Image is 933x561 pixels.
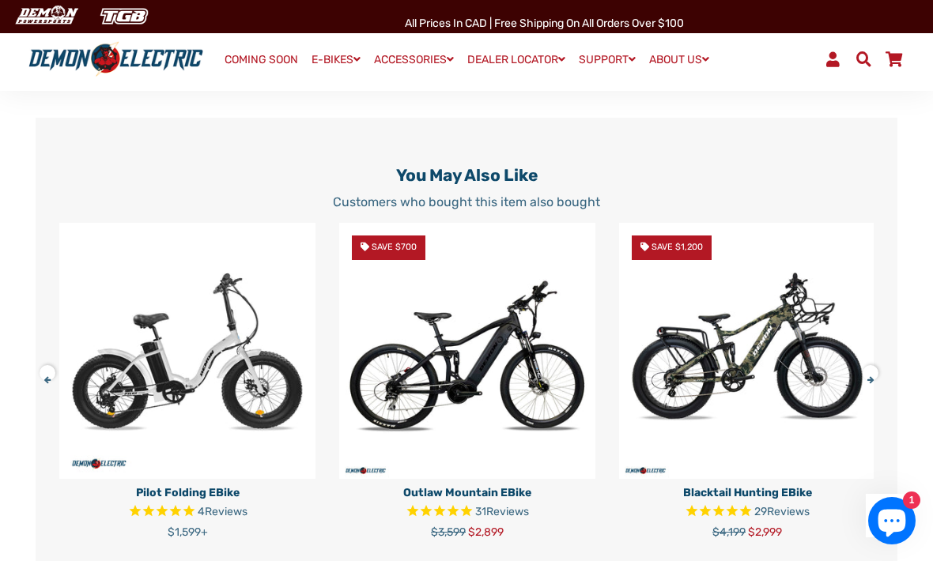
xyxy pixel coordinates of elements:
span: $2,899 [468,525,504,539]
span: Reviews [486,505,529,518]
img: Demon Electric [8,3,84,29]
span: 29 reviews [754,505,810,518]
a: Outlaw Mountain eBike Rated 4.8 out of 5 stars 31 reviews $3,599 $2,899 [339,479,595,540]
img: Outlaw Mountain eBike - Demon Electric [339,223,595,479]
span: $1,599+ [168,525,208,539]
span: All Prices in CAD | Free shipping on all orders over $100 [405,17,684,30]
p: Outlaw Mountain eBike [339,484,595,501]
span: 31 reviews [475,505,529,518]
span: Save $700 [372,242,417,252]
span: $4,199 [712,525,746,539]
p: Customers who bought this item also bought [59,193,874,212]
a: DEALER LOCATOR [462,48,571,71]
span: Reviews [767,505,810,518]
a: Outlaw Mountain eBike - Demon Electric Save $700 [339,223,595,479]
img: Blacktail Hunting eBike - Demon Electric [619,223,875,479]
a: SUPPORT [573,48,641,71]
a: ACCESSORIES [368,48,459,71]
span: Rated 4.7 out of 5 stars 29 reviews [619,503,875,521]
a: Pilot Folding eBike Rated 5.0 out of 5 stars 4 reviews $1,599+ [59,479,315,540]
a: Blacktail Hunting eBike - Demon Electric Save $1,200 [619,223,875,479]
inbox-online-store-chat: Shopify online store chat [863,497,920,548]
img: Demon Electric logo [24,41,208,77]
span: Reviews [205,505,247,518]
span: Rated 5.0 out of 5 stars 4 reviews [59,503,315,521]
img: TGB Canada [92,3,157,29]
span: $3,599 [431,525,466,539]
span: 4 reviews [198,505,247,518]
span: Save $1,200 [652,242,703,252]
p: Pilot Folding eBike [59,484,315,501]
h2: You may also like [59,165,874,185]
a: E-BIKES [306,48,366,71]
a: Blacktail Hunting eBike Rated 4.7 out of 5 stars 29 reviews $4,199 $2,999 [619,479,875,540]
a: COMING SOON [219,49,304,71]
span: Rated 4.8 out of 5 stars 31 reviews [339,503,595,521]
span: $2,999 [748,525,782,539]
p: Blacktail Hunting eBike [619,484,875,501]
a: ABOUT US [644,48,715,71]
img: Pilot Folding eBike - Demon Electric [59,223,315,479]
